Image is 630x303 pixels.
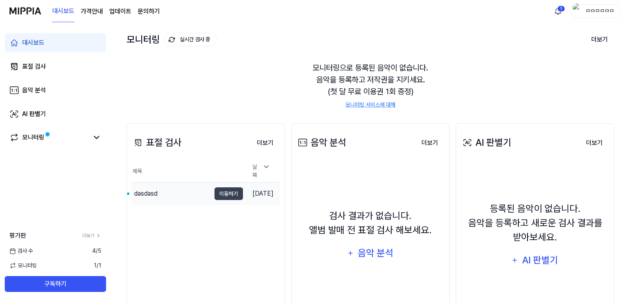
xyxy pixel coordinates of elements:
a: 모니터링 [9,133,89,142]
button: 더보기 [250,135,280,151]
a: 업데이트 [109,7,131,16]
div: 날짜 [249,160,274,182]
img: monitoring Icon [169,36,175,43]
div: 표절 검사 [22,62,46,71]
a: AI 판별기 [5,105,106,124]
span: 평가판 [9,231,26,240]
div: 모니터링으로 등록된 음악이 없습니다. 음악을 등록하고 저작권을 지키세요. (첫 달 무료 이용권 1회 증정) [127,52,614,118]
div: 모니터링 [22,133,44,142]
span: 모니터링 [9,261,37,270]
button: 음악 분석 [342,244,399,263]
a: 표절 검사 [5,57,106,76]
div: 검사 결과가 없습니다. 앨범 발매 전 표절 검사 해보세요. [309,209,432,237]
button: 더보기 [580,135,609,151]
span: 검사 수 [9,247,33,255]
div: 음악 분석 [296,135,346,150]
div: 음악 분석 [357,246,394,261]
a: 대시보드 [52,0,74,22]
th: 제목 [132,160,243,183]
img: profile [573,3,582,19]
div: 대시보드 [22,38,44,48]
button: profileㅁㅁㅁㅁㅁㅁ [570,4,621,18]
a: 더보기 [82,232,101,239]
div: AI 판별기 [521,253,559,268]
div: 모니터링 [127,33,217,46]
div: AI 판별기 [22,109,46,119]
div: 등록된 음악이 없습니다. 음악을 등록하고 새로운 검사 결과를 받아보세요. [461,202,609,244]
button: 알림1 [552,5,564,17]
a: 음악 분석 [5,81,106,100]
button: 더보기 [585,31,614,48]
div: ㅁㅁㅁㅁㅁㅁ [584,6,615,15]
a: 대시보드 [5,33,106,52]
a: 가격안내 [81,7,103,16]
div: dasdasd [134,189,157,198]
div: 1 [557,6,565,12]
button: 이동하기 [214,187,243,200]
span: 4 / 5 [92,247,101,255]
img: 알림 [553,6,563,16]
span: 1 / 1 [94,261,101,270]
button: 구독하기 [5,276,106,292]
div: 음악 분석 [22,86,46,95]
a: 문의하기 [138,7,160,16]
div: AI 판별기 [461,135,511,150]
div: 표절 검사 [132,135,182,150]
td: [DATE] [243,183,280,205]
button: 실시간 검사 중 [164,33,217,46]
button: 더보기 [415,135,444,151]
button: AI 판별기 [506,251,564,270]
a: 모니터링 서비스에 대해 [345,101,395,109]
